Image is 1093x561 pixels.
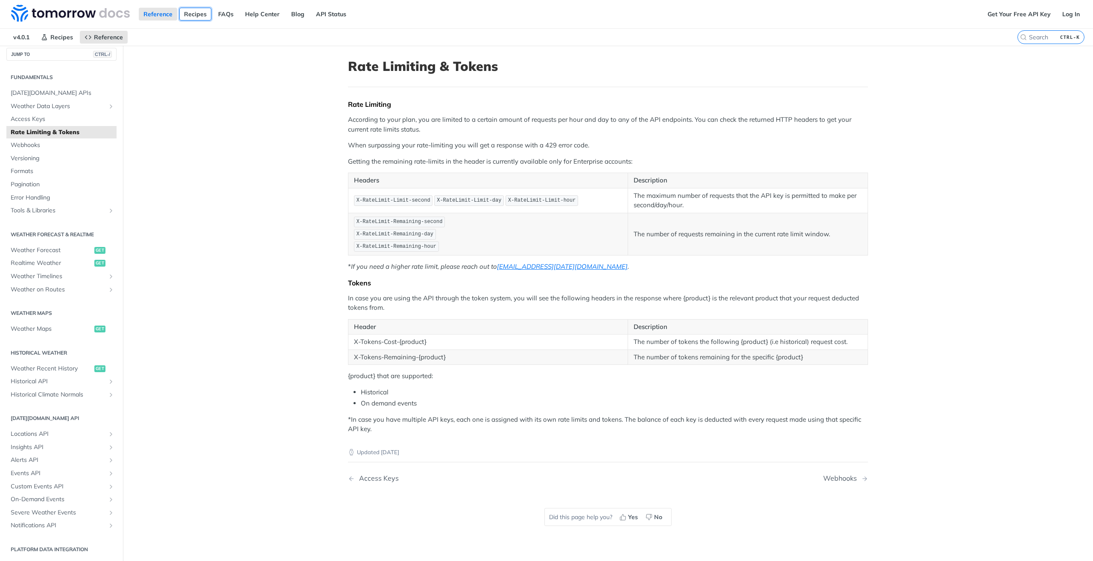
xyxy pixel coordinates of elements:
a: Locations APIShow subpages for Locations API [6,428,117,441]
span: X-RateLimit-Remaining-hour [357,244,436,250]
button: Show subpages for Custom Events API [108,483,114,490]
a: Get Your Free API Key [983,8,1055,21]
button: Show subpages for Alerts API [108,457,114,464]
span: Recipes [50,33,73,41]
a: On-Demand EventsShow subpages for On-Demand Events [6,493,117,506]
a: Reference [80,31,128,44]
a: FAQs [213,8,238,21]
div: Rate Limiting [348,100,868,109]
a: Tools & LibrariesShow subpages for Tools & Libraries [6,204,117,217]
button: Show subpages for Events API [108,470,114,477]
td: X-Tokens-Cost-{product} [348,335,628,350]
a: Rate Limiting & Tokens [6,126,117,139]
p: In case you are using the API through the token system, you will see the following headers in the... [348,294,868,313]
a: Log In [1058,8,1084,21]
button: No [643,511,667,523]
nav: Pagination Controls [348,466,868,491]
div: Tokens [348,279,868,287]
span: Formats [11,167,114,176]
th: Header [348,319,628,335]
img: Tomorrow.io Weather API Docs [11,5,130,22]
a: Next Page: Webhooks [823,474,868,482]
span: X-RateLimit-Limit-hour [508,197,576,203]
th: Description [628,319,868,335]
a: Insights APIShow subpages for Insights API [6,441,117,454]
button: Show subpages for Historical Climate Normals [108,391,114,398]
p: The maximum number of requests that the API key is permitted to make per second/day/hour. [634,191,862,210]
a: Weather Mapsget [6,323,117,335]
p: When surpassing your rate-limiting you will get a response with a 429 error code. [348,141,868,150]
a: [EMAIL_ADDRESS][DATE][DOMAIN_NAME] [497,262,628,270]
button: Show subpages for Weather on Routes [108,286,114,293]
span: X-RateLimit-Limit-day [437,197,501,203]
span: Realtime Weather [11,259,92,267]
button: Show subpages for Severe Weather Events [108,509,114,516]
kbd: CTRL-K [1058,33,1082,41]
span: get [94,365,105,372]
span: Weather Timelines [11,272,105,281]
button: Show subpages for On-Demand Events [108,496,114,503]
a: Reference [139,8,177,21]
h2: Weather Maps [6,309,117,317]
span: CTRL-/ [93,51,112,58]
button: Show subpages for Weather Timelines [108,273,114,280]
a: Pagination [6,178,117,191]
a: Error Handling [6,191,117,204]
p: Updated [DATE] [348,448,868,457]
h2: Fundamentals [6,73,117,81]
td: X-Tokens-Remaining-{product} [348,350,628,365]
span: No [654,513,662,522]
a: Alerts APIShow subpages for Alerts API [6,454,117,467]
button: JUMP TOCTRL-/ [6,48,117,61]
svg: Search [1020,34,1027,41]
span: Reference [94,33,123,41]
a: Custom Events APIShow subpages for Custom Events API [6,480,117,493]
a: Weather Recent Historyget [6,362,117,375]
span: Webhooks [11,141,114,150]
span: Severe Weather Events [11,508,105,517]
span: Locations API [11,430,105,438]
span: [DATE][DOMAIN_NAME] APIs [11,89,114,97]
span: Access Keys [11,115,114,123]
p: {product} that are supported: [348,371,868,381]
span: Weather on Routes [11,285,105,294]
span: Error Handling [11,194,114,202]
span: X-RateLimit-Limit-second [357,197,430,203]
button: Show subpages for Weather Data Layers [108,103,114,110]
h2: Weather Forecast & realtime [6,231,117,238]
button: Show subpages for Locations API [108,431,114,438]
li: Historical [361,388,868,397]
span: Versioning [11,154,114,163]
a: Historical APIShow subpages for Historical API [6,375,117,388]
span: X-RateLimit-Remaining-second [357,219,443,225]
span: get [94,247,105,254]
h2: Historical Weather [6,349,117,357]
p: According to your plan, you are limited to a certain amount of requests per hour and day to any o... [348,115,868,134]
a: Realtime Weatherget [6,257,117,270]
p: *In case you have multiple API keys, each one is assigned with its own rate limits and tokens. Th... [348,415,868,434]
a: Blog [286,8,309,21]
span: Alerts API [11,456,105,464]
a: Notifications APIShow subpages for Notifications API [6,519,117,532]
a: Weather Data LayersShow subpages for Weather Data Layers [6,100,117,113]
a: Help Center [240,8,284,21]
button: Show subpages for Historical API [108,378,114,385]
p: The number of requests remaining in the current rate limit window. [634,229,862,239]
td: The number of tokens the following {product} (i.e historical) request cost. [628,335,868,350]
span: get [94,326,105,332]
span: Historical Climate Normals [11,391,105,399]
td: The number of tokens remaining for the specific {product} [628,350,868,365]
span: Historical API [11,377,105,386]
h2: [DATE][DOMAIN_NAME] API [6,414,117,422]
span: Weather Data Layers [11,102,105,111]
a: Historical Climate NormalsShow subpages for Historical Climate Normals [6,388,117,401]
button: Show subpages for Notifications API [108,522,114,529]
a: Access Keys [6,113,117,126]
a: Weather TimelinesShow subpages for Weather Timelines [6,270,117,283]
div: Access Keys [355,474,399,482]
span: get [94,260,105,267]
div: Webhooks [823,474,861,482]
button: Yes [617,511,643,523]
h2: Platform DATA integration [6,546,117,553]
span: Tools & Libraries [11,206,105,215]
